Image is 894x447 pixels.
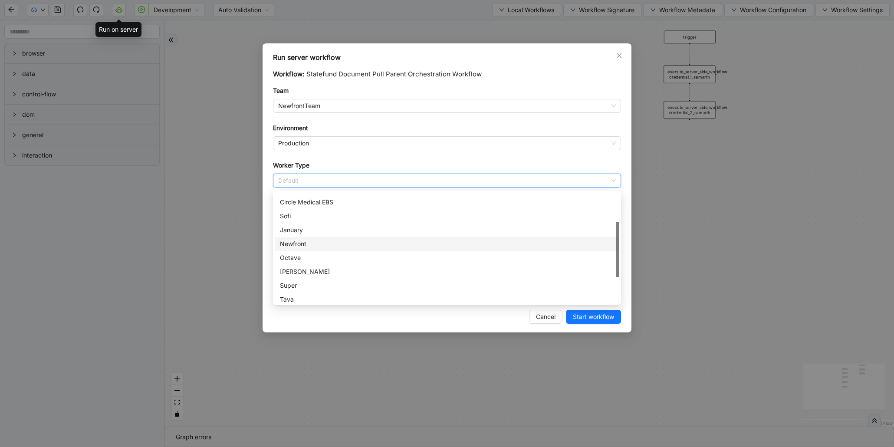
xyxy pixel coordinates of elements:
div: Super [280,281,614,290]
div: Tava [275,293,619,306]
span: Cancel [536,312,555,322]
button: Start workflow [566,310,621,324]
div: Octave [280,253,614,263]
label: Worker Type [273,161,309,170]
button: Cancel [529,310,562,324]
div: Run server workflow [273,52,621,62]
div: Tava [280,295,614,304]
div: Sofi [280,211,614,221]
div: Sofi [275,209,619,223]
div: [PERSON_NAME] [280,267,614,276]
span: NewfrontTeam [278,99,616,112]
label: Environment [273,123,308,133]
span: Workflow: [273,70,304,78]
div: Run on server [95,22,141,37]
div: Octave [275,251,619,265]
div: Newfront [280,239,614,249]
div: Circle Medical EBS [280,197,614,207]
div: Super [275,279,619,293]
span: Statefund Document Pull Parent Orchestration Workflow [306,70,482,78]
button: Close [615,51,624,60]
span: Production [278,137,616,150]
span: Start workflow [573,312,614,322]
label: Team [273,86,289,95]
div: Circle Medical EBS [275,195,619,209]
span: close [616,52,623,59]
div: Rothman [275,265,619,279]
div: Newfront [275,237,619,251]
span: Default [278,174,616,187]
div: January [280,225,614,235]
div: January [275,223,619,237]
